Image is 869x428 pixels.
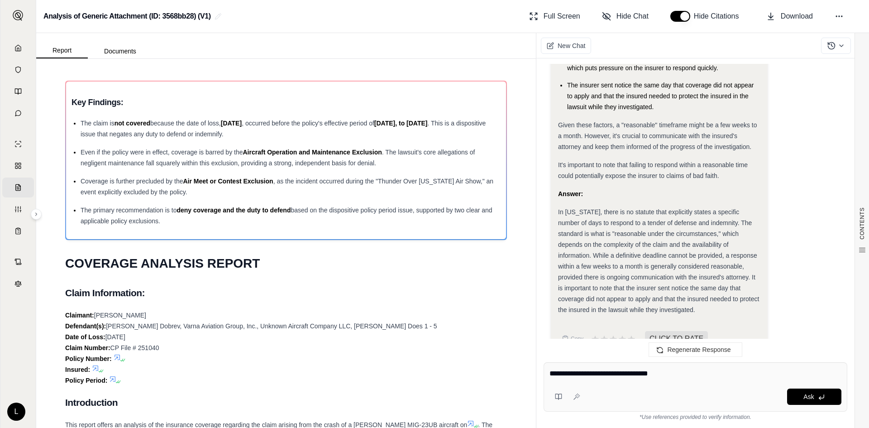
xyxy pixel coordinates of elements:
button: Full Screen [525,7,584,25]
a: Policy Comparisons [2,156,34,176]
strong: Policy Period: [65,377,107,384]
a: Coverage Table [2,221,34,241]
span: Hide Citations [694,11,745,22]
button: Documents [88,44,153,58]
span: because the date of loss, [150,120,221,127]
span: [DATE] [105,333,125,341]
h1: COVERAGE ANALYSIS REPORT [65,251,507,276]
span: CLICK TO RATE [645,331,708,346]
span: not covered [115,120,150,127]
a: Custom Report [2,199,34,219]
span: Regenerate Response [667,346,731,353]
span: Air Meet or Contest Exclusion [183,178,273,185]
span: [PERSON_NAME] Dobrev, Varna Aviation Group, Inc., Unknown Aircraft Company LLC, [PERSON_NAME] Doe... [106,322,437,330]
h2: Introduction [65,393,507,412]
button: New Chat [541,38,591,54]
span: Aircraft Operation and Maintenance Exclusion [243,149,382,156]
button: Expand sidebar [9,6,27,24]
strong: Date of Loss: [65,333,105,341]
a: Home [2,38,34,58]
button: Expand sidebar [31,209,42,220]
strong: Insured: [65,366,90,373]
strong: Claim Number: [65,344,110,351]
button: Ask [787,389,841,405]
span: The primary recommendation is to [81,207,177,214]
span: [PERSON_NAME] [94,312,146,319]
strong: Defendant(s): [65,322,106,330]
strong: Answer: [558,190,583,197]
span: deny coverage and the duty to defend [177,207,291,214]
span: Full Screen [544,11,580,22]
span: , as the incident occurred during the "Thunder Over [US_STATE] Air Show," an event explicitly exc... [81,178,493,196]
button: Report [36,43,88,58]
a: Legal Search Engine [2,274,34,293]
span: Given these factors, a "reasonable" timeframe might be a few weeks to a month. However, it's cruc... [558,121,757,150]
a: Claim Coverage [2,178,34,197]
span: New Chat [558,41,585,50]
span: In [US_STATE], there is no statute that explicitly states a specific number of days to respond to... [558,208,759,313]
span: Ask [803,393,814,400]
span: [DATE] [221,120,242,127]
span: It's important to note that failing to respond within a reasonable time could potentially expose ... [558,161,748,179]
span: Copy [571,335,583,342]
span: , occurred before the policy's effective period of [242,120,374,127]
span: CP File # 251040 [110,344,159,351]
span: [DATE], to [DATE] [374,120,428,127]
strong: Claimant: [65,312,94,319]
a: Documents Vault [2,60,34,80]
h2: Claim Information: [65,284,507,303]
strong: Policy Number: [65,355,112,362]
span: Download [781,11,813,22]
span: The claim is [81,120,115,127]
h2: Analysis of Generic Attachment (ID: 3568bb28) (V1) [43,8,211,24]
span: Coverage is further precluded by the [81,178,183,185]
img: Expand sidebar [13,10,24,21]
div: *Use references provided to verify information. [544,412,847,421]
a: Single Policy [2,134,34,154]
span: Hide Chat [616,11,649,22]
a: Prompt Library [2,82,34,101]
h3: Key Findings: [72,94,501,111]
div: L [7,403,25,421]
span: CONTENTS [859,207,866,240]
button: Copy [558,330,587,348]
a: Chat [2,103,34,123]
button: Regenerate Response [649,342,742,357]
span: Even if the policy were in effect, coverage is barred by the [81,149,243,156]
span: The insurer sent notice the same day that coverage did not appear to apply and that the insured n... [567,82,754,111]
button: Download [763,7,816,25]
a: Contract Analysis [2,252,34,272]
span: The attorney for the insured demanded a defense and indemnity, which puts pressure on the insurer... [567,53,749,72]
button: Hide Chat [598,7,652,25]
